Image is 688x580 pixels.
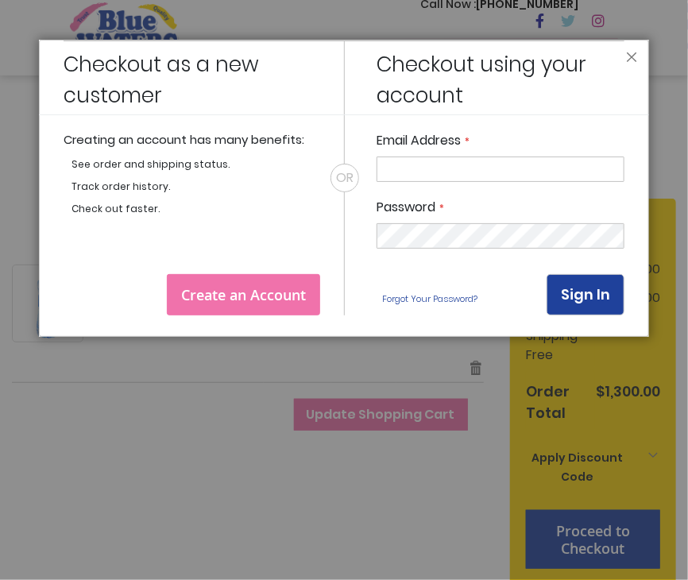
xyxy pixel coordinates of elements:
[72,202,320,216] li: Check out faster.
[377,198,435,216] span: Password
[377,131,461,149] span: Email Address
[383,292,478,306] span: Forgot Your Password?
[72,157,320,172] li: See order and shipping status.
[72,180,320,194] li: Track order history.
[377,287,484,311] a: Forgot Your Password?
[181,285,306,304] span: Create an Account
[167,274,320,315] a: Create an Account
[64,131,320,149] p: Creating an account has many benefits:
[547,274,624,315] button: Sign In
[561,284,610,304] span: Sign In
